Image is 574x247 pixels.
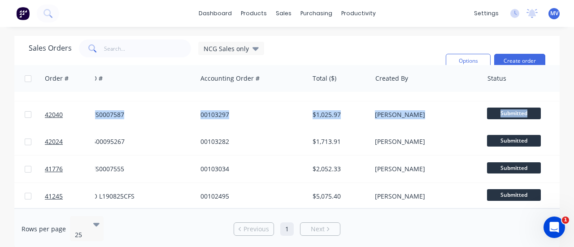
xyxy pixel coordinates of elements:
div: products [236,7,271,20]
span: Submitted [487,189,541,200]
div: $1,713.91 [313,137,365,146]
div: $5,075.40 [313,192,365,201]
a: Previous page [234,225,274,234]
div: 00103297 [200,110,300,119]
a: 41245 [45,183,99,210]
span: Previous [244,225,269,234]
ul: Pagination [230,222,344,236]
div: $2,052.33 [313,165,365,173]
div: purchasing [296,7,337,20]
span: Submitted [487,108,541,119]
div: Accounting Order # [200,74,260,83]
a: 42040 [45,101,99,128]
div: settings [470,7,503,20]
span: 42040 [45,110,63,119]
div: [PERSON_NAME] [375,192,474,201]
div: productivity [337,7,380,20]
div: PO L190825CFS [89,192,188,201]
button: Create order [494,54,545,68]
a: 42024 [45,128,99,155]
span: Next [311,225,325,234]
span: 42024 [45,137,63,146]
button: Options [446,54,491,68]
div: Status [487,74,506,83]
div: 4500095267 [89,137,188,146]
h1: Sales Orders [29,44,72,52]
span: Submitted [487,162,541,173]
span: MV [550,9,558,17]
span: 1 [562,217,569,224]
input: Search... [104,39,191,57]
iframe: Intercom live chat [544,217,565,238]
div: [PERSON_NAME] [375,137,474,146]
div: PFS0007555 [89,165,188,173]
span: 41245 [45,192,63,201]
div: sales [271,7,296,20]
div: Order # [45,74,69,83]
div: [PERSON_NAME] [375,110,474,119]
a: 41776 [45,156,99,182]
div: PO # [88,74,103,83]
span: 41776 [45,165,63,173]
div: $1,025.97 [313,110,365,119]
div: PFS0007587 [89,110,188,119]
a: dashboard [194,7,236,20]
span: NCG Sales only [204,44,249,53]
div: Total ($) [313,74,336,83]
img: Factory [16,7,30,20]
div: 00102495 [200,192,300,201]
div: 25 [75,230,86,239]
div: Created By [375,74,408,83]
div: 00103282 [200,137,300,146]
div: 00103034 [200,165,300,173]
div: [PERSON_NAME] [375,165,474,173]
span: Rows per page [22,225,66,234]
a: Page 1 is your current page [280,222,294,236]
span: Submitted [487,135,541,146]
a: Next page [300,225,340,234]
